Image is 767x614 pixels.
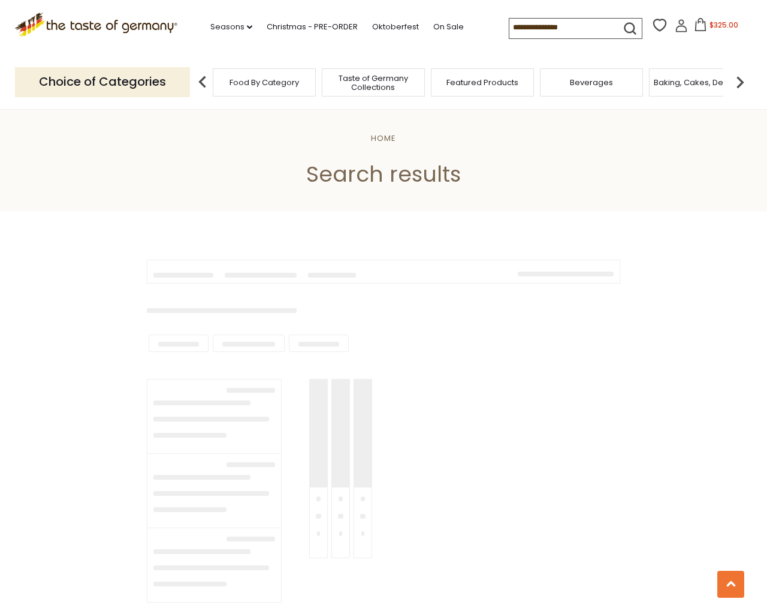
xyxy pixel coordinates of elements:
a: Oktoberfest [372,20,419,34]
a: Featured Products [446,78,518,87]
img: previous arrow [191,70,215,94]
a: Seasons [210,20,252,34]
a: Home [371,133,396,144]
a: Food By Category [230,78,299,87]
a: Baking, Cakes, Desserts [654,78,747,87]
span: $325.00 [709,20,738,30]
h1: Search results [37,161,730,188]
p: Choice of Categories [15,67,190,97]
img: next arrow [728,70,752,94]
button: $325.00 [690,18,741,36]
a: Christmas - PRE-ORDER [267,20,358,34]
a: Beverages [570,78,613,87]
a: Taste of Germany Collections [325,74,421,92]
a: On Sale [433,20,464,34]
